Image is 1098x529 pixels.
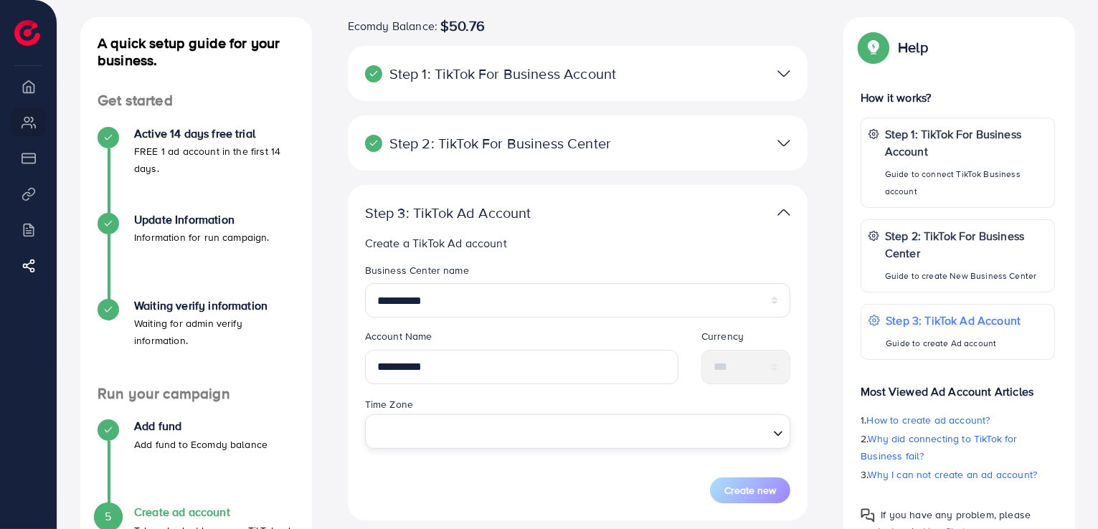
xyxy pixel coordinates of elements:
[134,315,295,349] p: Waiting for admin verify information.
[869,467,1038,482] span: Why I can not create an ad account?
[365,135,641,152] p: Step 2: TikTok For Business Center
[134,505,295,519] h4: Create ad account
[898,39,928,56] p: Help
[886,312,1021,329] p: Step 3: TikTok Ad Account
[80,34,312,69] h4: A quick setup guide for your business.
[777,202,790,223] img: TikTok partner
[861,466,1055,483] p: 3.
[885,125,1047,160] p: Step 1: TikTok For Business Account
[134,419,268,433] h4: Add fund
[105,508,111,525] span: 5
[365,65,641,82] p: Step 1: TikTok For Business Account
[885,267,1047,285] p: Guide to create New Business Center
[80,385,312,403] h4: Run your campaign
[80,213,312,299] li: Update Information
[861,508,875,523] img: Popup guide
[885,227,1047,262] p: Step 2: TikTok For Business Center
[867,413,990,427] span: How to create ad account?
[861,432,1017,463] span: Why did connecting to TikTok for Business fail?
[80,299,312,385] li: Waiting verify information
[440,17,485,34] span: $50.76
[861,430,1055,464] p: 2.
[371,419,768,445] input: Search for option
[365,263,791,283] legend: Business Center name
[885,166,1047,200] p: Guide to connect TikTok Business account
[710,477,790,503] button: Create new
[777,63,790,84] img: TikTok partner
[365,414,791,449] div: Search for option
[80,92,312,110] h4: Get started
[134,229,270,246] p: Information for run campaign.
[365,329,678,349] legend: Account Name
[861,371,1055,400] p: Most Viewed Ad Account Articles
[777,133,790,153] img: TikTok partner
[861,89,1055,106] p: How it works?
[886,335,1021,352] p: Guide to create Ad account
[861,411,1055,429] p: 1.
[80,419,312,505] li: Add fund
[134,299,295,313] h4: Waiting verify information
[701,329,790,349] legend: Currency
[365,204,641,221] p: Step 3: TikTok Ad Account
[134,213,270,227] h4: Update Information
[1037,464,1087,518] iframe: Chat
[348,17,437,34] span: Ecomdy Balance:
[365,234,791,252] p: Create a TikTok Ad account
[134,143,295,177] p: FREE 1 ad account in the first 14 days.
[134,127,295,140] h4: Active 14 days free trial
[134,436,268,453] p: Add fund to Ecomdy balance
[14,20,40,46] img: logo
[80,127,312,213] li: Active 14 days free trial
[724,483,776,497] span: Create new
[365,397,413,411] label: Time Zone
[861,34,886,60] img: Popup guide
